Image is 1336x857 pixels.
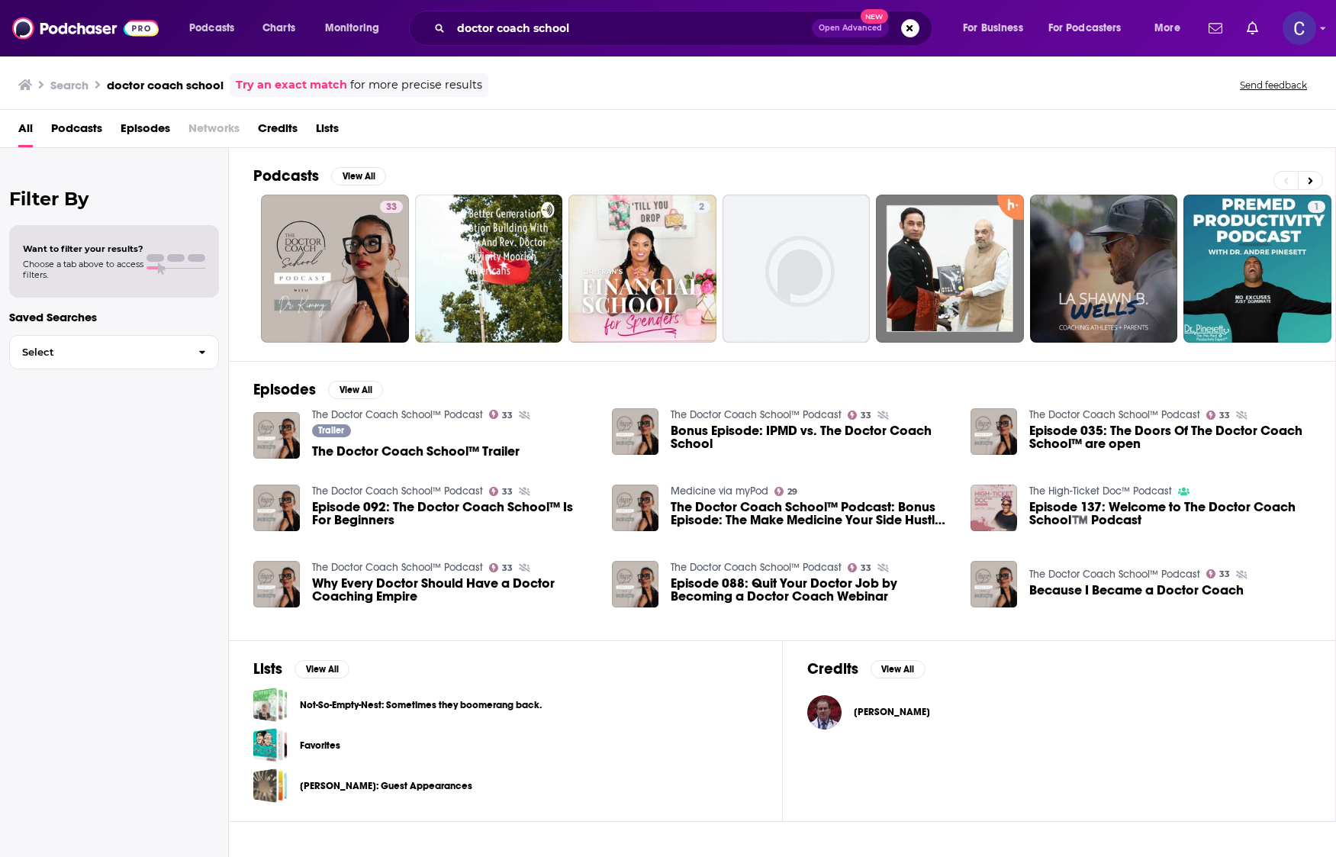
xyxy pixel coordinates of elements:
[316,116,339,147] a: Lists
[188,116,240,147] span: Networks
[1048,18,1122,39] span: For Podcasters
[502,488,513,495] span: 33
[253,768,288,803] span: Dr. Lara Fielding: Guest Appearances
[253,561,300,607] a: Why Every Doctor Should Have a Doctor Coaching Empire
[121,116,170,147] span: Episodes
[253,166,386,185] a: PodcastsView All
[699,200,704,215] span: 2
[1235,79,1312,92] button: Send feedback
[253,485,300,531] img: Episode 092: The Doctor Coach School™ Is For Beginners
[1038,16,1144,40] button: open menu
[502,565,513,572] span: 33
[107,78,224,92] h3: doctor coach school
[1283,11,1316,45] span: Logged in as publicityxxtina
[40,40,168,52] div: Domain: [DOMAIN_NAME]
[774,487,798,496] a: 29
[300,778,472,794] a: [PERSON_NAME]: Guest Appearances
[807,688,1312,736] button: Peter GrinspoonPeter Grinspoon
[671,424,952,450] span: Bonus Episode: IPMD vs. The Doctor Coach School
[328,381,383,399] button: View All
[1144,16,1199,40] button: open menu
[312,561,483,574] a: The Doctor Coach School™ Podcast
[871,660,926,678] button: View All
[807,659,858,678] h2: Credits
[12,14,159,43] a: Podchaser - Follow, Share and Rate Podcasts
[24,40,37,52] img: website_grey.svg
[380,201,403,213] a: 33
[9,310,219,324] p: Saved Searches
[253,166,319,185] h2: Podcasts
[787,488,797,495] span: 29
[189,18,234,39] span: Podcasts
[489,563,513,572] a: 33
[331,167,386,185] button: View All
[300,737,340,754] a: Favorites
[23,259,143,280] span: Choose a tab above to access filters.
[258,116,298,147] span: Credits
[1183,195,1331,343] a: 1
[253,688,288,722] a: Not-So-Empty-Nest: Sometimes they boomerang back.
[1283,11,1316,45] button: Show profile menu
[1029,568,1200,581] a: The Doctor Coach School™ Podcast
[253,659,282,678] h2: Lists
[1202,15,1228,41] a: Show notifications dropdown
[1241,15,1264,41] a: Show notifications dropdown
[963,18,1023,39] span: For Business
[489,487,513,496] a: 33
[1029,501,1311,527] a: Episode 137: Welcome to The Doctor Coach School™️ Podcast
[612,561,658,607] img: Episode 088: Quit Your Doctor Job by Becoming a Doctor Coach Webinar
[312,485,483,498] a: The Doctor Coach School™ Podcast
[9,335,219,369] button: Select
[1029,584,1244,597] span: Because I Became a Doctor Coach
[179,16,254,40] button: open menu
[1029,485,1172,498] a: The High-Ticket Doc™ Podcast
[971,408,1017,455] a: Episode 035: The Doors Of The Doctor Coach School™ are open
[253,16,304,40] a: Charts
[23,243,143,254] span: Want to filter your results?
[971,561,1017,607] img: Because I Became a Doctor Coach
[253,728,288,762] a: Favorites
[18,116,33,147] a: All
[253,380,316,399] h2: Episodes
[1219,412,1230,419] span: 33
[861,565,871,572] span: 33
[312,577,594,603] span: Why Every Doctor Should Have a Doctor Coaching Empire
[253,412,300,459] img: The Doctor Coach School™ Trailer
[169,90,257,100] div: Keywords by Traffic
[261,195,409,343] a: 33
[312,408,483,421] a: The Doctor Coach School™ Podcast
[612,408,658,455] img: Bonus Episode: IPMD vs. The Doctor Coach School
[819,24,882,32] span: Open Advanced
[50,78,89,92] h3: Search
[861,412,871,419] span: 33
[51,116,102,147] a: Podcasts
[671,561,842,574] a: The Doctor Coach School™ Podcast
[253,380,383,399] a: EpisodesView All
[1219,571,1230,578] span: 33
[807,659,926,678] a: CreditsView All
[41,89,53,101] img: tab_domain_overview_orange.svg
[236,76,347,94] a: Try an exact match
[325,18,379,39] span: Monitoring
[489,410,513,419] a: 33
[1283,11,1316,45] img: User Profile
[253,659,349,678] a: ListsView All
[423,11,947,46] div: Search podcasts, credits, & more...
[1029,424,1311,450] span: Episode 035: The Doors Of The Doctor Coach School™ are open
[671,577,952,603] a: Episode 088: Quit Your Doctor Job by Becoming a Doctor Coach Webinar
[350,76,482,94] span: for more precise results
[848,563,872,572] a: 33
[671,501,952,527] a: The Doctor Coach School™ Podcast: Bonus Episode: The Make Medicine Your Side Hustle Training Replay
[848,411,872,420] a: 33
[10,347,186,357] span: Select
